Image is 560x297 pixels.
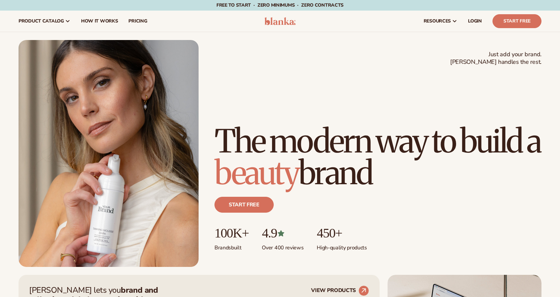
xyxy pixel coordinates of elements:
span: product catalog [19,19,64,24]
p: Brands built [214,240,249,251]
a: Start Free [492,14,541,28]
span: pricing [128,19,147,24]
span: LOGIN [468,19,482,24]
span: resources [424,19,451,24]
p: 450+ [317,226,367,240]
span: How It Works [81,19,118,24]
a: LOGIN [463,11,487,32]
p: High-quality products [317,240,367,251]
img: Female holding tanning mousse. [19,40,199,267]
p: 4.9 [262,226,303,240]
p: 100K+ [214,226,249,240]
a: resources [418,11,463,32]
h1: The modern way to build a brand [214,125,541,189]
span: beauty [214,153,299,193]
span: Just add your brand. [PERSON_NAME] handles the rest. [450,51,541,66]
a: VIEW PRODUCTS [311,285,369,296]
a: How It Works [76,11,123,32]
p: Over 400 reviews [262,240,303,251]
a: product catalog [13,11,76,32]
a: Start free [214,197,274,213]
span: Free to start · ZERO minimums · ZERO contracts [216,2,344,8]
img: logo [264,17,296,25]
a: pricing [123,11,152,32]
